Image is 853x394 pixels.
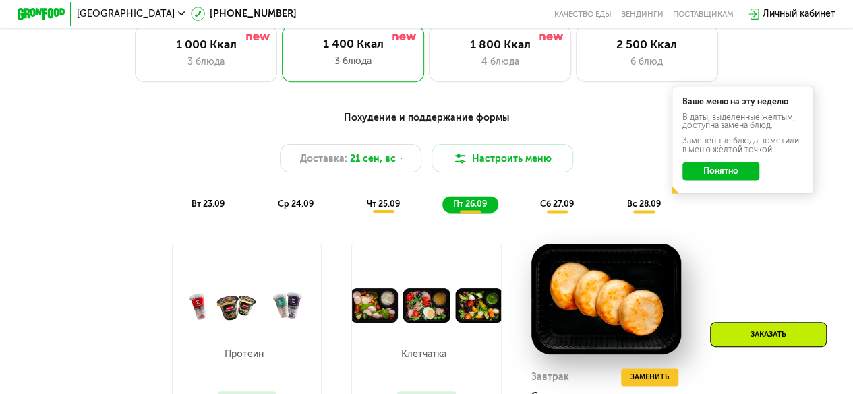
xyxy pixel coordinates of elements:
[682,113,803,130] div: В даты, выделенные желтым, доступна замена блюд.
[630,371,669,383] span: Заменить
[763,7,835,21] div: Личный кабинет
[148,55,265,69] div: 3 блюда
[682,162,759,180] button: Понятно
[192,199,225,209] span: вт 23.09
[148,38,265,52] div: 1 000 Ккал
[442,38,559,52] div: 1 800 Ккал
[367,199,400,209] span: чт 25.09
[432,144,574,172] button: Настроить меню
[191,7,297,21] a: [PHONE_NUMBER]
[673,9,734,19] div: поставщикам
[682,98,803,106] div: Ваше меню на эту неделю
[77,9,175,19] span: [GEOGRAPHIC_DATA]
[531,368,569,386] div: Завтрак
[294,37,412,51] div: 1 400 Ккал
[682,137,803,154] div: Заменённые блюда пометили в меню жёлтой точкой.
[76,110,777,125] div: Похудение и поддержание формы
[397,350,449,359] p: Клетчатка
[278,199,314,209] span: ср 24.09
[588,38,705,52] div: 2 500 Ккал
[710,322,827,347] div: Заказать
[300,152,347,166] span: Доставка:
[554,9,612,19] a: Качество еды
[442,55,559,69] div: 4 блюда
[350,152,396,166] span: 21 сен, вс
[218,350,270,359] p: Протеин
[588,55,705,69] div: 6 блюд
[621,9,664,19] a: Вендинги
[621,368,678,386] button: Заменить
[453,199,487,209] span: пт 26.09
[294,54,412,68] div: 3 блюда
[539,199,573,209] span: сб 27.09
[626,199,660,209] span: вс 28.09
